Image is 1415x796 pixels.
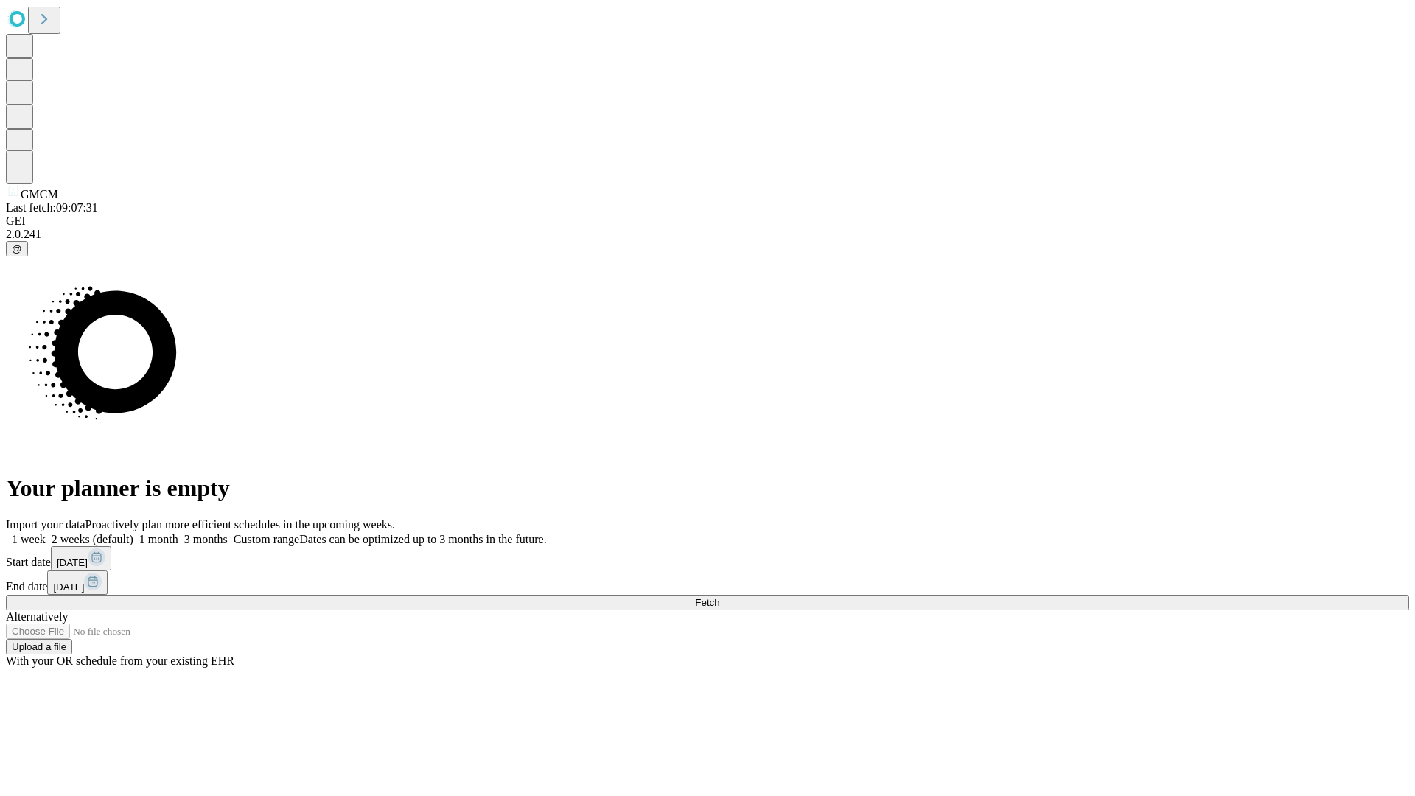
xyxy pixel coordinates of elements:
[52,533,133,545] span: 2 weeks (default)
[6,475,1409,502] h1: Your planner is empty
[21,188,58,200] span: GMCM
[6,610,68,623] span: Alternatively
[12,243,22,254] span: @
[12,533,46,545] span: 1 week
[234,533,299,545] span: Custom range
[6,570,1409,595] div: End date
[6,228,1409,241] div: 2.0.241
[85,518,395,531] span: Proactively plan more efficient schedules in the upcoming weeks.
[299,533,546,545] span: Dates can be optimized up to 3 months in the future.
[139,533,178,545] span: 1 month
[6,546,1409,570] div: Start date
[6,654,234,667] span: With your OR schedule from your existing EHR
[695,597,719,608] span: Fetch
[6,201,98,214] span: Last fetch: 09:07:31
[6,639,72,654] button: Upload a file
[47,570,108,595] button: [DATE]
[6,214,1409,228] div: GEI
[51,546,111,570] button: [DATE]
[6,241,28,256] button: @
[53,582,84,593] span: [DATE]
[184,533,228,545] span: 3 months
[6,595,1409,610] button: Fetch
[57,557,88,568] span: [DATE]
[6,518,85,531] span: Import your data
